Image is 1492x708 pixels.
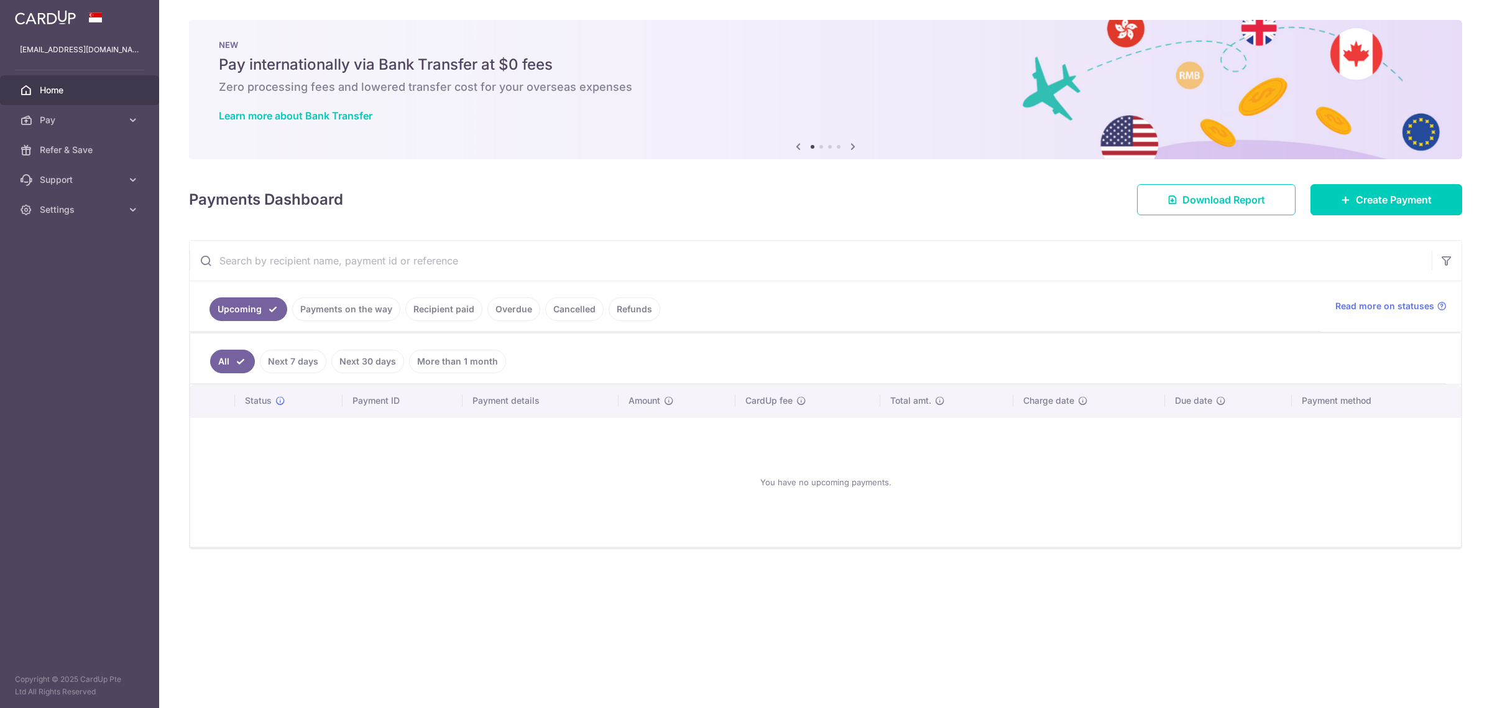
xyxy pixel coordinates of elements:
span: Charge date [1023,394,1074,407]
a: Next 30 days [331,350,404,373]
p: [EMAIL_ADDRESS][DOMAIN_NAME] [20,44,139,56]
span: Amount [629,394,660,407]
span: Status [245,394,272,407]
a: Create Payment [1310,184,1462,215]
span: Pay [40,114,122,126]
span: Support [40,174,122,186]
span: Create Payment [1356,192,1432,207]
span: CardUp fee [745,394,793,407]
a: Recipient paid [405,297,482,321]
div: You have no upcoming payments. [205,427,1446,537]
span: Settings [40,203,122,216]
a: Next 7 days [260,350,326,373]
iframe: 打开一个小组件，您可以在其中找到更多信息 [1415,671,1480,702]
h4: Payments Dashboard [189,189,343,211]
span: Home [40,84,122,96]
a: Cancelled [545,297,604,321]
span: Read more on statuses [1335,300,1434,312]
span: Refer & Save [40,144,122,156]
img: CardUp [15,10,76,25]
a: Learn more about Bank Transfer [219,109,372,122]
a: Payments on the way [292,297,400,321]
span: Due date [1175,394,1212,407]
span: Download Report [1182,192,1265,207]
h6: Zero processing fees and lowered transfer cost for your overseas expenses [219,80,1432,95]
span: Total amt. [890,394,931,407]
a: Refunds [609,297,660,321]
a: Read more on statuses [1335,300,1447,312]
th: Payment method [1292,384,1461,417]
a: More than 1 month [409,350,506,373]
a: All [210,350,255,373]
img: Bank transfer banner [189,20,1462,159]
p: NEW [219,40,1432,50]
a: Overdue [487,297,540,321]
a: Upcoming [210,297,287,321]
th: Payment ID [343,384,463,417]
input: Search by recipient name, payment id or reference [190,241,1432,281]
a: Download Report [1137,184,1296,215]
h5: Pay internationally via Bank Transfer at $0 fees [219,55,1432,75]
th: Payment details [463,384,619,417]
